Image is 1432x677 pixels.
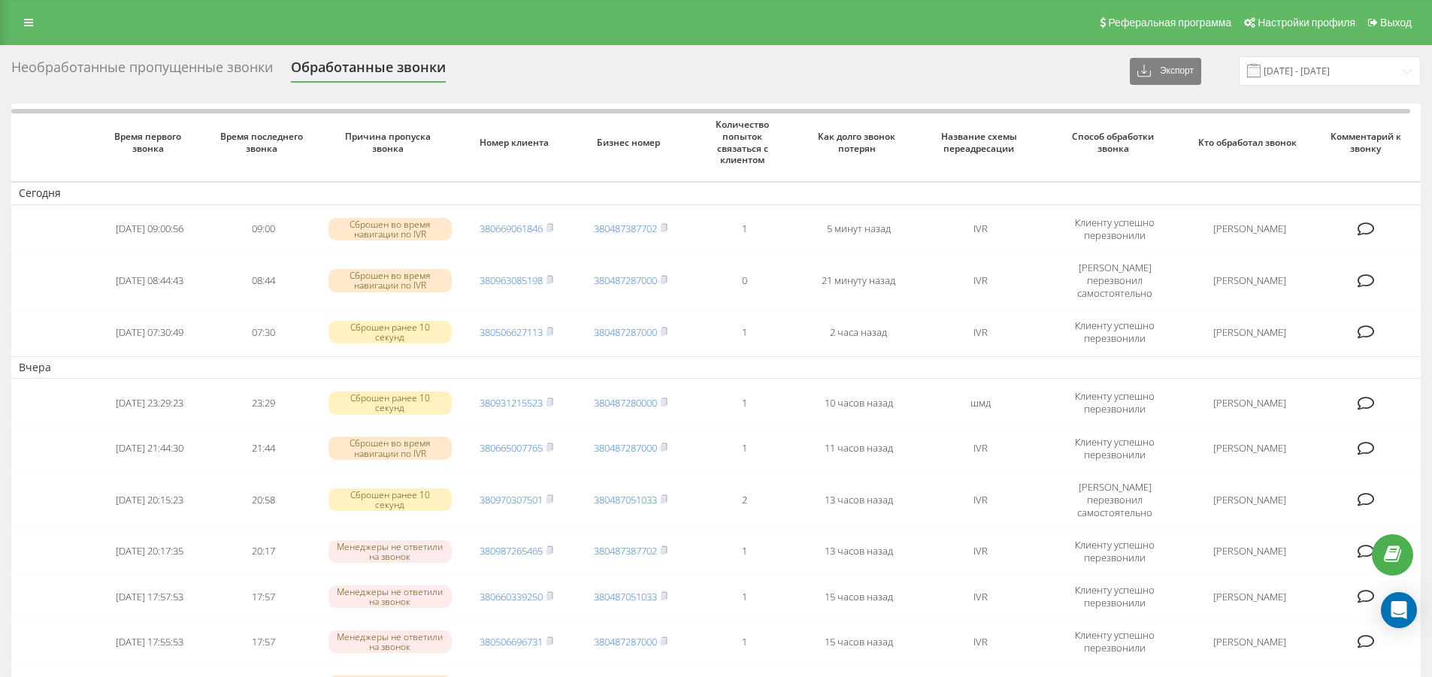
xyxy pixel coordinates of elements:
[207,473,321,527] td: 20:58
[1185,311,1315,353] td: [PERSON_NAME]
[92,621,207,663] td: [DATE] 17:55:53
[472,137,562,149] span: Номер клиента
[1046,253,1184,308] td: [PERSON_NAME] перезвонил самостоятельно
[480,635,543,648] a: 380506696731
[335,131,446,154] span: Причина пропуска звонка
[594,544,657,558] a: 380487387702
[916,208,1046,250] td: IVR
[207,621,321,663] td: 17:57
[328,437,452,459] div: Сброшен во время навигации по IVR
[480,222,543,235] a: 380669061846
[1046,621,1184,663] td: Клиенту успешно перезвонили
[916,576,1046,618] td: IVR
[814,131,904,154] span: Как долго звонок потерян
[207,530,321,573] td: 20:17
[291,59,446,83] div: Обработанные звонки
[1185,208,1315,250] td: [PERSON_NAME]
[687,530,801,573] td: 1
[916,253,1046,308] td: IVR
[1185,530,1315,573] td: [PERSON_NAME]
[11,182,1421,204] td: Сегодня
[916,382,1046,424] td: шмд
[480,396,543,410] a: 380931215523
[1185,382,1315,424] td: [PERSON_NAME]
[92,530,207,573] td: [DATE] 20:17:35
[687,208,801,250] td: 1
[594,441,657,455] a: 380487287000
[1046,382,1184,424] td: Клиенту успешно перезвонили
[1046,311,1184,353] td: Клиенту успешно перезвонили
[92,382,207,424] td: [DATE] 23:29:23
[929,131,1033,154] span: Название схемы переадресации
[328,269,452,292] div: Сброшен во время навигации по IVR
[594,222,657,235] a: 380487387702
[328,585,452,608] div: Менеджеры не ответили на звонок
[1327,131,1409,154] span: Комментарий к звонку
[1046,427,1184,469] td: Клиенту успешно перезвонили
[1185,621,1315,663] td: [PERSON_NAME]
[1197,137,1301,149] span: Кто обработал звонок
[1046,576,1184,618] td: Клиенту успешно перезвонили
[207,253,321,308] td: 08:44
[92,427,207,469] td: [DATE] 21:44:30
[687,382,801,424] td: 1
[207,576,321,618] td: 17:57
[1185,427,1315,469] td: [PERSON_NAME]
[916,621,1046,663] td: IVR
[11,59,273,83] div: Необработанные пропущенные звонки
[801,473,916,527] td: 13 часов назад
[801,427,916,469] td: 11 часов назад
[801,621,916,663] td: 15 часов назад
[1046,208,1184,250] td: Клиенту успешно перезвонили
[1130,58,1201,85] button: Экспорт
[480,590,543,603] a: 380660339250
[480,441,543,455] a: 380665007765
[1185,253,1315,308] td: [PERSON_NAME]
[1060,131,1171,154] span: Способ обработки звонка
[92,576,207,618] td: [DATE] 17:57:53
[687,473,801,527] td: 2
[594,325,657,339] a: 380487287000
[1185,473,1315,527] td: [PERSON_NAME]
[801,382,916,424] td: 10 часов назад
[207,208,321,250] td: 09:00
[801,311,916,353] td: 2 часа назад
[801,253,916,308] td: 21 минуту назад
[219,131,309,154] span: Время последнего звонка
[105,131,195,154] span: Время первого звонка
[1381,592,1417,628] div: Open Intercom Messenger
[328,321,452,343] div: Сброшен ранее 10 секунд
[700,119,789,165] span: Количество попыток связаться с клиентом
[687,253,801,308] td: 0
[92,208,207,250] td: [DATE] 09:00:56
[916,427,1046,469] td: IVR
[594,590,657,603] a: 380487051033
[594,635,657,648] a: 380487287000
[687,427,801,469] td: 1
[207,382,321,424] td: 23:29
[480,325,543,339] a: 380506627113
[1185,576,1315,618] td: [PERSON_NAME]
[801,208,916,250] td: 5 минут назад
[594,493,657,506] a: 380487051033
[1046,530,1184,573] td: Клиенту успешно перезвонили
[586,137,675,149] span: Бизнес номер
[207,427,321,469] td: 21:44
[687,576,801,618] td: 1
[1258,17,1355,29] span: Настройки профиля
[328,391,452,414] div: Сброшен ранее 10 секунд
[480,544,543,558] a: 380987265465
[1380,17,1412,29] span: Выход
[687,311,801,353] td: 1
[594,396,657,410] a: 380487280000
[328,488,452,511] div: Сброшен ранее 10 секунд
[594,274,657,287] a: 380487287000
[328,540,452,563] div: Менеджеры не ответили на звонок
[92,253,207,308] td: [DATE] 08:44:43
[207,311,321,353] td: 07:30
[92,311,207,353] td: [DATE] 07:30:49
[687,621,801,663] td: 1
[801,530,916,573] td: 13 часов назад
[11,356,1421,379] td: Вчера
[480,493,543,506] a: 380970307501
